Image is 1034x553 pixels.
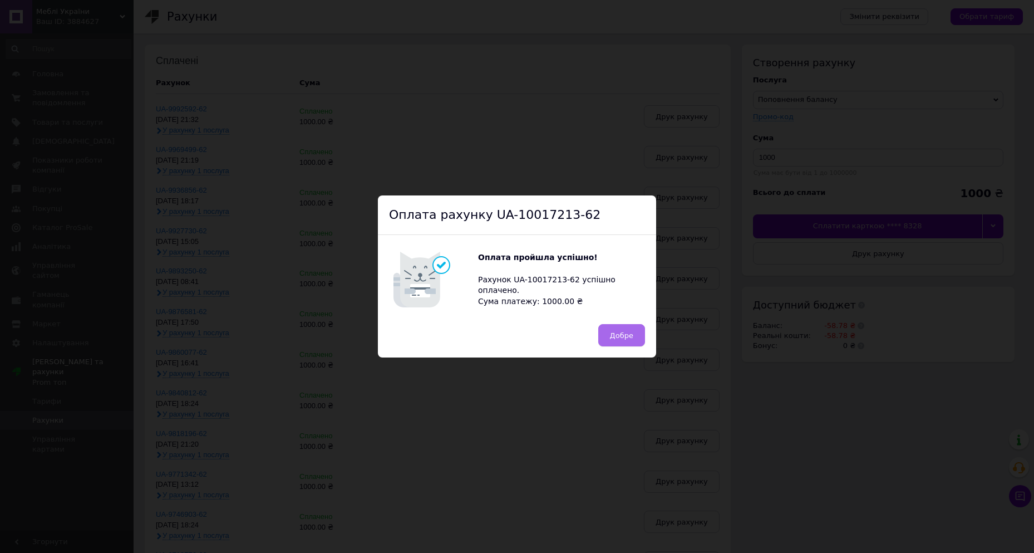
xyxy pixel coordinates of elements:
[478,252,645,307] div: Рахунок UA-10017213-62 успішно оплачено. Сума платежу: 1000.00 ₴
[389,246,478,313] img: Котик говорить Оплата пройшла успішно!
[478,253,598,262] b: Оплата пройшла успішно!
[378,195,656,236] div: Оплата рахунку UA-10017213-62
[610,331,633,340] span: Добре
[598,324,645,346] button: Добре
